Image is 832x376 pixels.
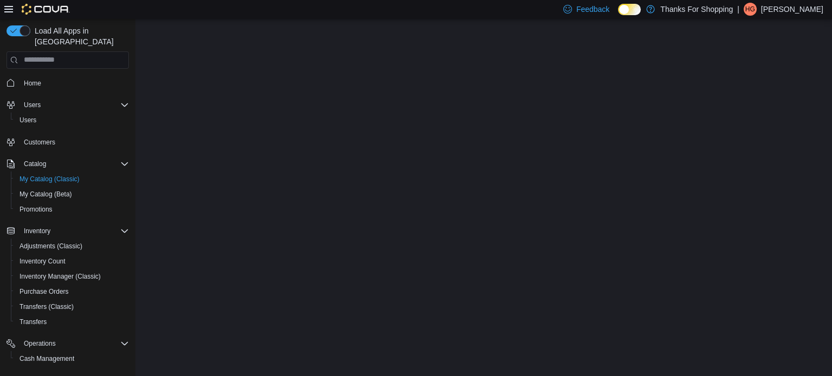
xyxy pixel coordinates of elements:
span: Catalog [24,160,46,168]
a: My Catalog (Beta) [15,188,76,201]
span: Promotions [15,203,129,216]
span: Purchase Orders [19,287,69,296]
input: Dark Mode [618,4,641,15]
button: Transfers (Classic) [11,299,133,314]
span: Transfers [19,318,47,326]
button: Promotions [11,202,133,217]
a: Inventory Manager (Classic) [15,270,105,283]
span: Cash Management [15,352,129,365]
button: Catalog [19,157,50,170]
span: My Catalog (Beta) [15,188,129,201]
a: My Catalog (Classic) [15,173,84,186]
a: Customers [19,136,60,149]
span: Operations [24,339,56,348]
span: Transfers (Classic) [19,302,74,311]
a: Transfers [15,315,51,328]
p: | [737,3,739,16]
span: Cash Management [19,354,74,363]
button: Inventory [19,225,55,238]
span: Users [19,98,129,111]
a: Purchase Orders [15,285,73,298]
span: Inventory [19,225,129,238]
span: Customers [19,135,129,149]
span: Feedback [576,4,609,15]
button: Operations [19,337,60,350]
span: Promotions [19,205,53,214]
button: Operations [2,336,133,351]
button: Home [2,75,133,91]
span: Catalog [19,157,129,170]
span: Purchase Orders [15,285,129,298]
button: My Catalog (Classic) [11,171,133,187]
span: Home [24,79,41,88]
span: Inventory Manager (Classic) [19,272,101,281]
span: Inventory Count [19,257,66,266]
span: Users [19,116,36,124]
span: Customers [24,138,55,147]
button: Catalog [2,156,133,171]
button: Inventory Manager (Classic) [11,269,133,284]
img: Cova [22,4,70,15]
a: Users [15,114,41,127]
button: Inventory [2,223,133,239]
a: Promotions [15,203,57,216]
span: HG [745,3,755,16]
button: Cash Management [11,351,133,366]
span: Adjustments (Classic) [19,242,82,250]
span: My Catalog (Beta) [19,190,72,199]
button: Users [19,98,45,111]
p: [PERSON_NAME] [761,3,823,16]
span: Inventory Manager (Classic) [15,270,129,283]
span: My Catalog (Classic) [15,173,129,186]
button: Transfers [11,314,133,329]
div: H Griffin [744,3,757,16]
button: Customers [2,134,133,150]
a: Transfers (Classic) [15,300,78,313]
span: Inventory Count [15,255,129,268]
a: Adjustments (Classic) [15,240,87,253]
span: Inventory [24,227,50,235]
span: Users [24,101,41,109]
span: Users [15,114,129,127]
span: My Catalog (Classic) [19,175,80,183]
p: Thanks For Shopping [660,3,733,16]
span: Home [19,76,129,90]
button: My Catalog (Beta) [11,187,133,202]
span: Transfers (Classic) [15,300,129,313]
button: Users [2,97,133,113]
span: Transfers [15,315,129,328]
span: Operations [19,337,129,350]
button: Inventory Count [11,254,133,269]
a: Home [19,77,45,90]
button: Adjustments (Classic) [11,239,133,254]
a: Cash Management [15,352,79,365]
button: Users [11,113,133,128]
a: Inventory Count [15,255,70,268]
span: Dark Mode [618,15,619,16]
button: Purchase Orders [11,284,133,299]
span: Adjustments (Classic) [15,240,129,253]
span: Load All Apps in [GEOGRAPHIC_DATA] [30,25,129,47]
